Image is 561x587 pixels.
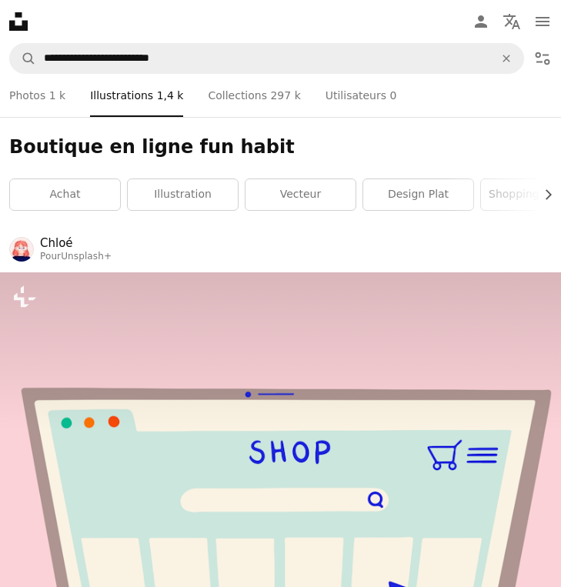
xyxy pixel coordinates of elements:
a: design plat [363,179,473,210]
img: Accéder au profil de Chloé [9,237,34,262]
button: Effacer [489,44,523,73]
button: Menu [527,6,558,37]
span: 297 k [270,87,300,104]
button: Rechercher sur Unsplash [10,44,36,73]
span: 1 k [49,87,65,104]
button: Filtres [527,43,558,74]
a: vecteur [245,179,356,210]
a: Connexion / S’inscrire [466,6,496,37]
a: achat [10,179,120,210]
button: Langue [496,6,527,37]
a: Unsplash+ [61,251,112,262]
a: Accueil — Unsplash [9,12,28,31]
div: Pour [40,251,112,263]
a: Chloé [40,235,112,251]
a: Collections 297 k [208,74,300,117]
a: illustration [128,179,238,210]
form: Rechercher des visuels sur tout le site [9,43,524,74]
h1: Boutique en ligne fun habit [9,135,552,160]
a: Photos 1 k [9,74,65,117]
button: faire défiler la liste vers la droite [534,179,552,210]
a: Utilisateurs 0 [326,74,397,117]
span: 0 [390,87,397,104]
